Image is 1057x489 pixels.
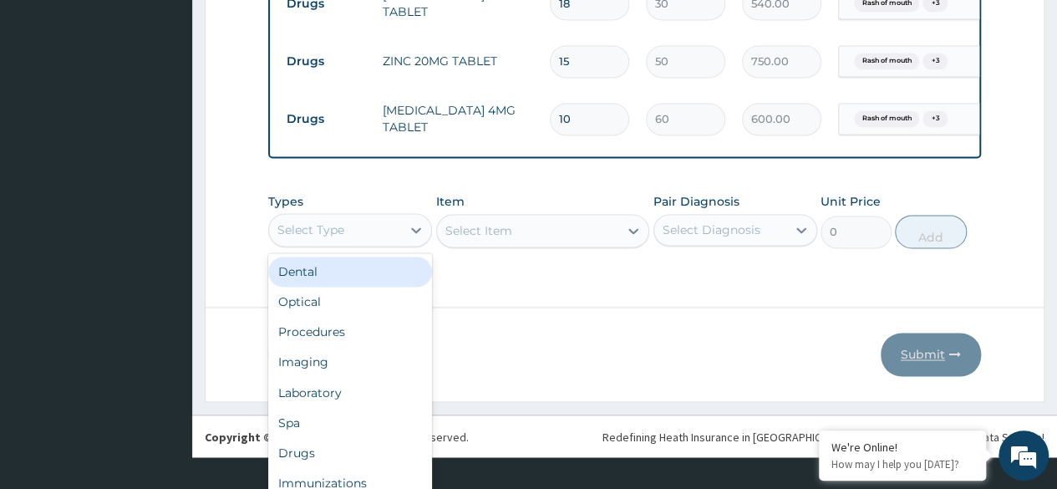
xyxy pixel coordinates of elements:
[821,193,881,210] label: Unit Price
[374,94,541,144] td: [MEDICAL_DATA] 4MG TABLET
[268,257,432,287] div: Dental
[268,287,432,317] div: Optical
[268,317,432,347] div: Procedures
[854,110,919,127] span: Rash of mouth
[268,347,432,377] div: Imaging
[881,333,981,376] button: Submit
[854,53,919,69] span: Rash of mouth
[831,457,973,471] p: How may I help you today?
[831,440,973,455] div: We're Online!
[268,195,303,209] label: Types
[602,428,1044,445] div: Redefining Heath Insurance in [GEOGRAPHIC_DATA] using Telemedicine and Data Science!
[192,415,1057,457] footer: All rights reserved.
[663,222,760,238] div: Select Diagnosis
[205,429,374,444] strong: Copyright © 2017 .
[268,437,432,467] div: Drugs
[277,222,344,238] div: Select Type
[374,44,541,78] td: ZINC 20MG TABLET
[922,53,948,69] span: + 3
[895,215,966,248] button: Add
[268,377,432,407] div: Laboratory
[436,193,465,210] label: Item
[278,46,374,77] td: Drugs
[278,104,374,135] td: Drugs
[922,110,948,127] span: + 3
[653,193,739,210] label: Pair Diagnosis
[268,407,432,437] div: Spa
